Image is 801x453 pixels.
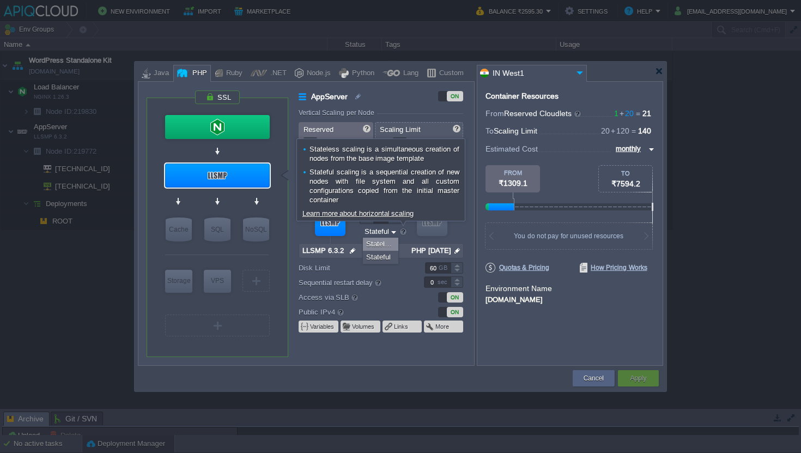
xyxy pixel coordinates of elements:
label: Disk Limit [299,262,409,274]
label: Sequential restart delay [299,276,409,288]
button: Cancel [584,373,604,384]
span: Scaling Limit [494,126,537,135]
div: NoSQL Databases [243,218,269,241]
span: ₹1309.1 [499,179,527,188]
div: PHP [189,65,207,82]
button: Variables [310,322,335,331]
div: GB [439,263,450,273]
div: ON [447,292,463,303]
span: Estimated Cost [486,143,538,155]
span: + [610,126,616,135]
span: = [629,126,638,135]
div: Python [349,65,374,82]
span: 1 [614,109,618,118]
div: NoSQL [243,218,269,241]
span: 140 [638,126,651,135]
span: Reserved [304,125,333,134]
div: Cache [166,218,192,241]
button: Apply [630,373,646,384]
a: Learn more about horizontal scaling [302,209,414,218]
div: Java [150,65,169,82]
label: Environment Name [486,284,552,293]
span: + [618,109,625,118]
span: To [486,126,494,135]
div: Storage Containers [165,270,192,293]
span: ₹7594.2 [611,179,640,188]
div: Load Balancer [165,115,270,139]
span: 21 [642,109,651,118]
div: .NET [267,65,287,82]
li: Stateful scaling is a sequential creation of new nodes with file system and all custom configurat... [302,167,459,204]
div: AppServer [165,164,270,188]
div: VPS [204,270,231,292]
span: How Pricing Works [580,263,647,273]
div: Custom [436,65,464,82]
div: Vertical Scaling per Node [299,109,377,117]
div: Storage [165,270,192,292]
div: Create New Layer [242,270,270,292]
p: cloudlet(s) [380,134,459,146]
div: Stateless [363,238,398,251]
button: Links [394,322,409,331]
div: Ruby [223,65,242,82]
span: up to [380,138,393,144]
div: Container Resources [486,92,559,100]
button: Volumes [352,322,375,331]
div: Create New Layer [165,315,270,336]
div: ON [447,91,463,101]
p: cloudlet(s) [304,134,369,146]
span: Scaling Limit [380,125,421,134]
span: From [486,109,504,118]
div: SQL [204,218,230,241]
div: TO [599,170,652,177]
li: Stateless scaling is a simultaneous creation of nodes from the base image template [302,144,459,163]
span: Reserved Cloudlets [504,109,582,118]
span: 120 [610,126,629,135]
label: Access via SLB [299,291,409,303]
div: [DOMAIN_NAME] [486,294,654,304]
div: Elastic VPS [204,270,231,293]
span: 20 [601,126,610,135]
span: Quotas & Pricing [486,263,549,273]
div: Stateful [363,251,398,264]
div: SQL Databases [204,218,230,241]
div: Node.js [304,65,331,82]
label: Public IPv4 [299,306,409,318]
div: Lang [400,65,418,82]
div: FROM [486,170,540,176]
span: 20 [618,109,634,118]
button: More [435,322,450,331]
div: sec [438,277,450,287]
div: ON [447,307,463,317]
span: = [634,109,642,118]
